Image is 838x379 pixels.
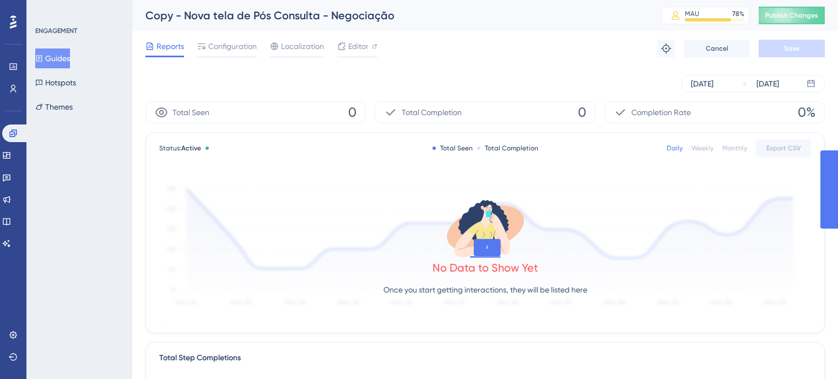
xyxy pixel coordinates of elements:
[348,104,356,121] span: 0
[35,73,76,93] button: Hotspots
[348,40,369,53] span: Editor
[759,7,825,24] button: Publish Changes
[756,139,811,157] button: Export CSV
[765,11,818,20] span: Publish Changes
[732,9,744,18] div: 78 %
[631,106,691,119] span: Completion Rate
[383,283,587,296] p: Once you start getting interactions, they will be listed here
[759,40,825,57] button: Save
[667,144,683,153] div: Daily
[145,8,634,23] div: Copy - Nova tela de Pós Consulta - Negociação
[722,144,747,153] div: Monthly
[35,48,70,68] button: Guides
[35,26,77,35] div: ENGAGEMENT
[477,144,538,153] div: Total Completion
[756,77,779,90] div: [DATE]
[691,77,713,90] div: [DATE]
[798,104,815,121] span: 0%
[181,144,201,152] span: Active
[432,260,538,275] div: No Data to Show Yet
[578,104,586,121] span: 0
[159,351,241,365] div: Total Step Completions
[766,144,801,153] span: Export CSV
[208,40,257,53] span: Configuration
[281,40,324,53] span: Localization
[402,106,462,119] span: Total Completion
[684,40,750,57] button: Cancel
[784,44,799,53] span: Save
[792,335,825,369] iframe: UserGuiding AI Assistant Launcher
[432,144,473,153] div: Total Seen
[691,144,713,153] div: Weekly
[159,144,201,153] span: Status:
[35,97,73,117] button: Themes
[172,106,209,119] span: Total Seen
[156,40,184,53] span: Reports
[685,9,699,18] div: MAU
[706,44,728,53] span: Cancel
